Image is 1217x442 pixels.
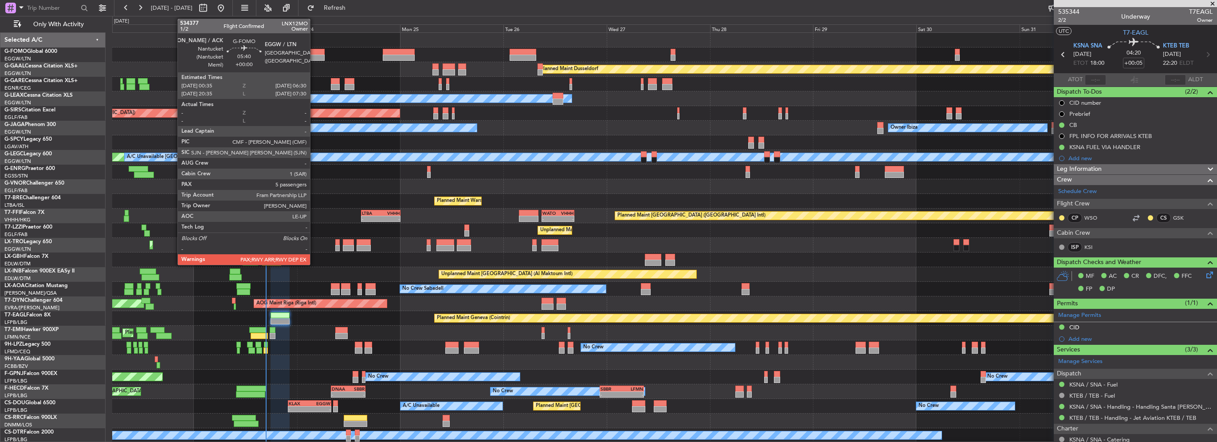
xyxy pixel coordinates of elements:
div: LTBA [362,210,381,216]
a: EGGW/LTN [4,55,31,62]
a: F-HECDFalcon 7X [4,386,48,391]
span: T7-LZZI [4,225,23,230]
a: EGSS/STN [4,173,28,179]
span: 2/2 [1058,16,1080,24]
div: Fri 29 [813,24,916,32]
div: [DATE] [114,18,129,25]
span: DFC, [1154,272,1167,281]
div: Thu 28 [710,24,813,32]
div: WATO [542,210,558,216]
input: --:-- [1085,75,1106,85]
span: LX-GBH [4,254,24,259]
div: - [622,392,643,397]
div: - [381,216,400,221]
div: CP [1068,213,1082,223]
div: Sat 30 [916,24,1020,32]
div: Planned Maint [GEOGRAPHIC_DATA] ([GEOGRAPHIC_DATA] Intl) [617,209,766,222]
span: (1/1) [1185,298,1198,308]
a: EGGW/LTN [4,70,31,77]
a: KSI [1084,243,1104,251]
div: KSNA FUEL VIA HANDLER [1069,143,1140,151]
a: FCBB/BZV [4,363,28,370]
span: 535344 [1058,7,1080,16]
a: KSNA / SNA - Fuel [1069,381,1118,388]
a: EGGW/LTN [4,99,31,106]
div: DNAA [332,386,348,391]
span: [DATE] [1163,50,1181,59]
a: Schedule Crew [1058,187,1097,196]
a: VHHH/HKG [4,217,31,223]
span: AC [1109,272,1117,281]
a: F-GPNJFalcon 900EX [4,371,57,376]
span: Dispatch Checks and Weather [1057,257,1141,268]
span: G-LEGC [4,151,24,157]
a: LX-TROLegacy 650 [4,239,52,245]
a: CS-RRCFalcon 900LX [4,415,57,420]
span: T7-BRE [4,195,23,201]
a: WSO [1084,214,1104,222]
div: - [601,392,622,397]
div: No Crew [583,341,604,354]
div: Add new [1068,335,1213,343]
div: LFMN [622,386,643,391]
a: EGLF/FAB [4,187,27,194]
a: CS-DTRFalcon 2000 [4,430,54,435]
a: [PERSON_NAME]/QSA [4,290,57,296]
a: LTBA/ISL [4,202,24,209]
div: FPL INFO FOR ARRIVALS KTEB [1069,132,1152,140]
a: EDLW/DTM [4,275,31,282]
span: G-GAAL [4,63,25,69]
a: G-SPCYLegacy 650 [4,137,52,142]
div: No Crew [368,370,389,383]
span: Owner [1189,16,1213,24]
span: G-SPCY [4,137,24,142]
span: KTEB TEB [1163,42,1189,51]
a: G-LEAXCessna Citation XLS [4,93,73,98]
a: LX-AOACitation Mustang [4,283,68,288]
span: CS-DOU [4,400,25,406]
span: FFC [1182,272,1192,281]
div: Planned Maint [GEOGRAPHIC_DATA] ([GEOGRAPHIC_DATA]) [536,399,675,413]
span: LX-INB [4,268,22,274]
span: G-SIRS [4,107,21,113]
div: CID number [1069,99,1101,107]
a: LFPB/LBG [4,392,27,399]
div: No Crew [493,385,513,398]
a: EDLW/DTM [4,260,31,267]
div: SBBR [601,386,622,391]
a: T7-EAGLFalcon 8X [4,312,51,318]
a: EGLF/FAB [4,231,27,238]
span: MF [1086,272,1094,281]
span: Cabin Crew [1057,228,1090,238]
span: F-HECD [4,386,24,391]
span: F-GPNJ [4,371,24,376]
a: LFMN/NCE [4,334,31,340]
a: EGGW/LTN [4,158,31,165]
a: EVRA/[PERSON_NAME] [4,304,59,311]
a: LFMD/CEQ [4,348,30,355]
a: T7-DYNChallenger 604 [4,298,63,303]
div: Mon 25 [400,24,503,32]
div: - [332,392,348,397]
span: (2/2) [1185,87,1198,96]
input: Trip Number [27,1,78,15]
div: A/C Unavailable [GEOGRAPHIC_DATA] ([GEOGRAPHIC_DATA]) [127,150,271,164]
div: ISP [1068,242,1082,252]
span: Refresh [316,5,353,11]
span: 9H-YAA [4,356,24,362]
span: T7-EAGL [4,312,26,318]
span: Permits [1057,299,1078,309]
span: T7-FFI [4,210,20,215]
span: [DATE] - [DATE] [151,4,192,12]
div: A/C Unavailable [403,399,440,413]
span: G-ENRG [4,166,25,171]
a: G-SIRSCitation Excel [4,107,55,113]
div: SBBR [348,386,365,391]
span: 9H-LPZ [4,342,22,347]
div: No Crew Sabadell [402,282,444,296]
span: LX-AOA [4,283,25,288]
div: Planned Maint [GEOGRAPHIC_DATA] ([GEOGRAPHIC_DATA]) [152,238,292,252]
a: G-JAGAPhenom 300 [4,122,56,127]
span: Flight Crew [1057,199,1090,209]
div: VHHH [558,210,573,216]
